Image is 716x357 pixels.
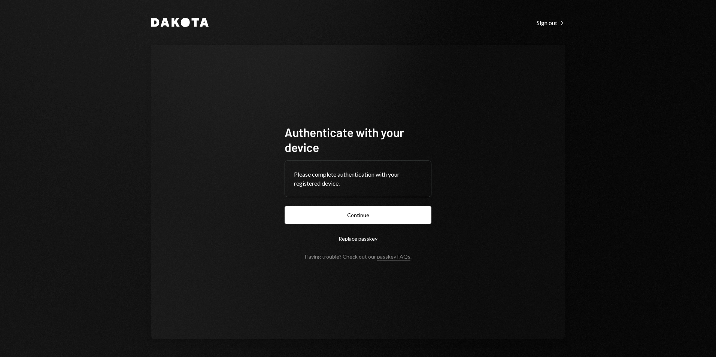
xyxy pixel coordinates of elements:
[305,253,412,260] div: Having trouble? Check out our .
[285,230,431,247] button: Replace passkey
[294,170,422,188] div: Please complete authentication with your registered device.
[377,253,410,260] a: passkey FAQs
[537,18,565,27] a: Sign out
[285,125,431,155] h1: Authenticate with your device
[285,206,431,224] button: Continue
[537,19,565,27] div: Sign out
